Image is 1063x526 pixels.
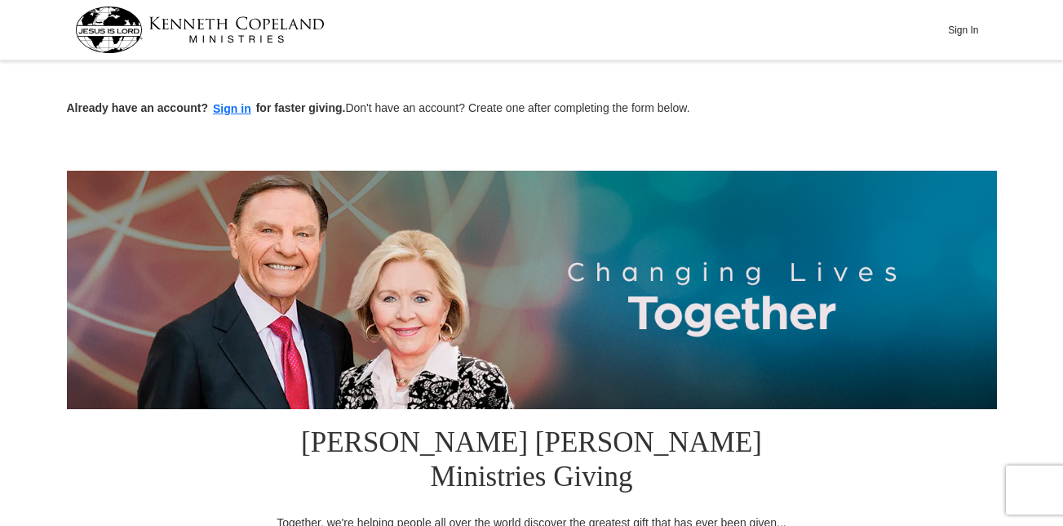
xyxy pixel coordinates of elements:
[75,7,325,53] img: kcm-header-logo.svg
[67,101,346,114] strong: Already have an account? for faster giving.
[939,17,988,42] button: Sign In
[267,409,797,515] h1: [PERSON_NAME] [PERSON_NAME] Ministries Giving
[208,100,256,118] button: Sign in
[67,100,997,118] p: Don't have an account? Create one after completing the form below.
